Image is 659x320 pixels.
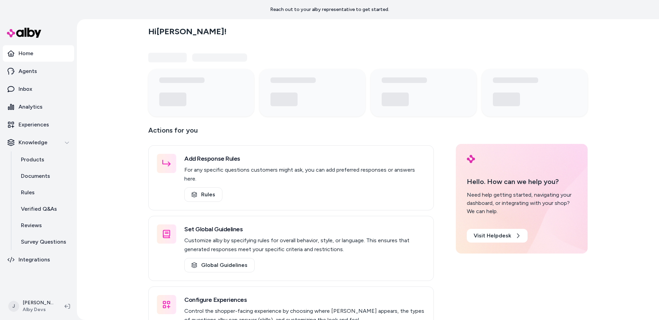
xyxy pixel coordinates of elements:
a: Rules [184,187,222,202]
a: Rules [14,184,74,201]
p: Hello. How can we help you? [467,176,577,187]
button: J[PERSON_NAME]Alby Devs [4,295,59,317]
a: Inbox [3,81,74,97]
h2: Hi [PERSON_NAME] ! [148,26,227,37]
h3: Add Response Rules [184,154,425,163]
a: Agents [3,63,74,79]
p: Rules [21,188,35,197]
p: For any specific questions customers might ask, you can add preferred responses or answers here. [184,165,425,183]
p: Analytics [19,103,43,111]
div: Need help getting started, navigating your dashboard, or integrating with your shop? We can help. [467,191,577,216]
p: Inbox [19,85,32,93]
p: Integrations [19,256,50,264]
p: Experiences [19,121,49,129]
a: Products [14,151,74,168]
a: Verified Q&As [14,201,74,217]
h3: Set Global Guidelines [184,224,425,234]
a: Integrations [3,251,74,268]
a: Survey Questions [14,234,74,250]
a: Home [3,45,74,62]
p: Customize alby by specifying rules for overall behavior, style, or language. This ensures that ge... [184,236,425,254]
span: Alby Devs [23,306,54,313]
p: [PERSON_NAME] [23,299,54,306]
a: Visit Helpdesk [467,229,528,243]
p: Reviews [21,221,42,230]
a: Analytics [3,99,74,115]
p: Documents [21,172,50,180]
img: alby Logo [467,155,475,163]
a: Experiences [3,116,74,133]
p: Products [21,156,44,164]
p: Survey Questions [21,238,66,246]
p: Reach out to your alby representative to get started. [270,6,389,13]
a: Documents [14,168,74,184]
p: Actions for you [148,125,434,141]
a: Reviews [14,217,74,234]
span: J [8,301,19,312]
p: Home [19,49,33,58]
h3: Configure Experiences [184,295,425,305]
a: Global Guidelines [184,258,255,272]
button: Knowledge [3,134,74,151]
p: Verified Q&As [21,205,57,213]
p: Agents [19,67,37,75]
p: Knowledge [19,138,47,147]
img: alby Logo [7,28,41,38]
